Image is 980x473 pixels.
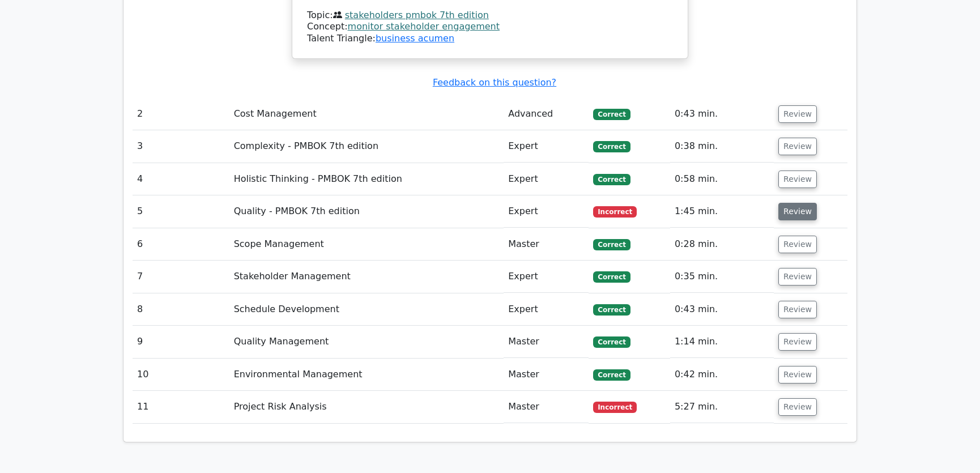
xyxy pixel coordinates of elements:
[504,391,589,423] td: Master
[504,195,589,228] td: Expert
[229,293,504,326] td: Schedule Development
[778,236,817,253] button: Review
[593,174,630,185] span: Correct
[504,98,589,130] td: Advanced
[593,336,630,348] span: Correct
[670,163,774,195] td: 0:58 min.
[133,326,229,358] td: 9
[504,293,589,326] td: Expert
[345,10,489,20] a: stakeholders pmbok 7th edition
[778,301,817,318] button: Review
[504,359,589,391] td: Master
[229,98,504,130] td: Cost Management
[670,261,774,293] td: 0:35 min.
[133,163,229,195] td: 4
[133,98,229,130] td: 2
[593,206,637,218] span: Incorrect
[593,271,630,283] span: Correct
[229,130,504,163] td: Complexity - PMBOK 7th edition
[778,138,817,155] button: Review
[778,333,817,351] button: Review
[229,228,504,261] td: Scope Management
[593,304,630,316] span: Correct
[348,21,500,32] a: monitor stakeholder engagement
[133,293,229,326] td: 8
[670,195,774,228] td: 1:45 min.
[670,293,774,326] td: 0:43 min.
[133,130,229,163] td: 3
[670,228,774,261] td: 0:28 min.
[670,391,774,423] td: 5:27 min.
[433,77,556,88] a: Feedback on this question?
[229,195,504,228] td: Quality - PMBOK 7th edition
[778,105,817,123] button: Review
[593,239,630,250] span: Correct
[133,261,229,293] td: 7
[593,402,637,413] span: Incorrect
[778,398,817,416] button: Review
[133,391,229,423] td: 11
[778,203,817,220] button: Review
[133,359,229,391] td: 10
[229,163,504,195] td: Holistic Thinking - PMBOK 7th edition
[670,359,774,391] td: 0:42 min.
[504,163,589,195] td: Expert
[229,391,504,423] td: Project Risk Analysis
[670,130,774,163] td: 0:38 min.
[376,33,454,44] a: business acumen
[307,10,673,22] div: Topic:
[229,261,504,293] td: Stakeholder Management
[778,171,817,188] button: Review
[778,268,817,285] button: Review
[670,326,774,358] td: 1:14 min.
[593,109,630,120] span: Correct
[778,366,817,383] button: Review
[229,359,504,391] td: Environmental Management
[307,10,673,45] div: Talent Triangle:
[133,195,229,228] td: 5
[229,326,504,358] td: Quality Management
[504,261,589,293] td: Expert
[133,228,229,261] td: 6
[504,326,589,358] td: Master
[593,141,630,152] span: Correct
[670,98,774,130] td: 0:43 min.
[593,369,630,381] span: Correct
[504,228,589,261] td: Master
[307,21,673,33] div: Concept:
[504,130,589,163] td: Expert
